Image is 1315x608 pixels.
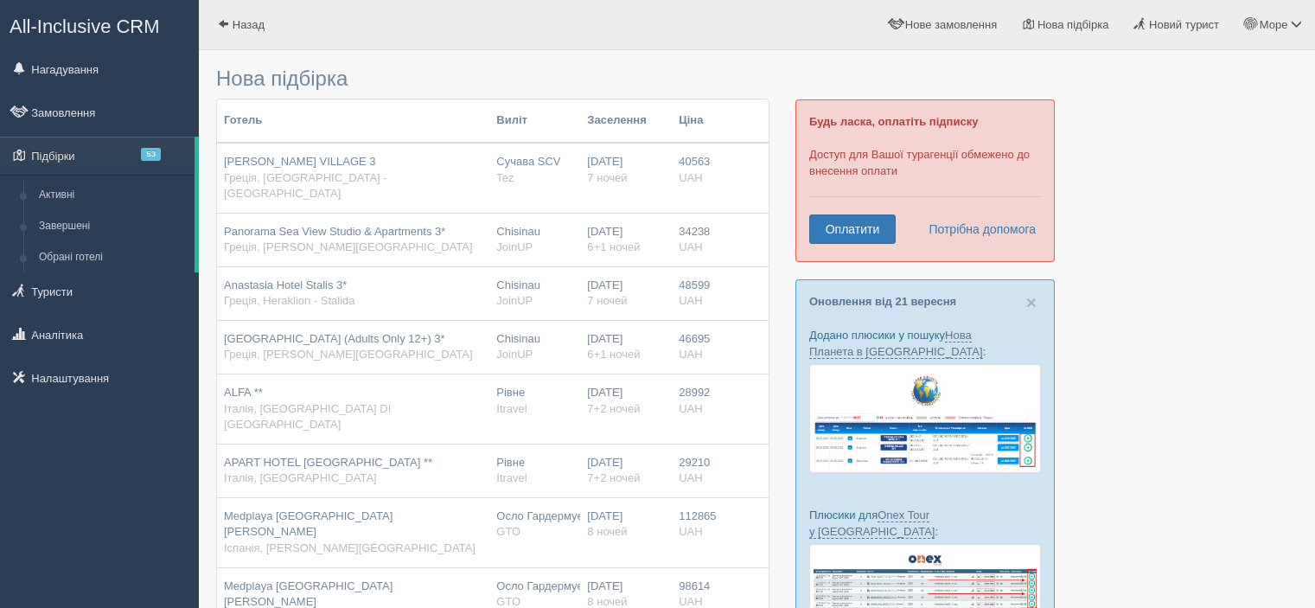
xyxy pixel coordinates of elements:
[496,278,573,310] div: Chisinau
[1,1,198,48] a: All-Inclusive CRM
[496,331,573,363] div: Chisinau
[224,471,377,484] span: Італія, [GEOGRAPHIC_DATA]
[679,225,710,238] span: 34238
[496,294,533,307] span: JoinUP
[224,332,445,345] span: [GEOGRAPHIC_DATA] (Adults Only 12+) 3*
[905,18,997,31] span: Нове замовлення
[141,148,161,161] span: 53
[587,525,627,538] span: 8 ночей
[224,456,432,469] span: APART HOTEL [GEOGRAPHIC_DATA] **
[224,240,473,253] span: Греція, [PERSON_NAME][GEOGRAPHIC_DATA]
[1026,292,1037,312] span: ×
[679,294,702,307] span: UAH
[580,99,672,143] th: Заселення
[679,348,702,361] span: UAH
[809,364,1041,473] img: new-planet-%D0%BF%D1%96%D0%B4%D0%B1%D1%96%D1%80%D0%BA%D0%B0-%D1%81%D1%80%D0%BC-%D0%B4%D0%BB%D1%8F...
[679,155,710,168] span: 40563
[496,154,573,186] div: Сучава SCV
[587,294,627,307] span: 7 ночей
[587,331,665,363] div: [DATE]
[216,67,769,90] h3: Нова підбірка
[224,541,476,554] span: Іспанія, [PERSON_NAME][GEOGRAPHIC_DATA]
[587,595,627,608] span: 8 ночей
[224,171,387,201] span: Греція, [GEOGRAPHIC_DATA] - [GEOGRAPHIC_DATA]
[587,240,640,253] span: 6+1 ночей
[679,471,702,484] span: UAH
[10,16,160,37] span: All-Inclusive CRM
[809,507,1041,540] p: Плюсики для :
[496,171,514,184] span: Tez
[31,242,195,273] a: Обрані готелі
[496,525,520,538] span: GTO
[587,348,640,361] span: 6+1 ночей
[587,154,665,186] div: [DATE]
[587,471,640,484] span: 7+2 ночей
[217,99,489,143] th: Готель
[496,348,533,361] span: JoinUP
[587,278,665,310] div: [DATE]
[31,180,195,211] a: Активні
[679,525,702,538] span: UAH
[224,294,355,307] span: Греція, Heraklion - Stalida
[679,332,710,345] span: 46695
[224,155,376,168] span: [PERSON_NAME] VILLAGE 3
[679,595,702,608] span: UAH
[496,509,573,541] div: Осло Гардермуен OSL
[587,171,627,184] span: 7 ночей
[496,455,573,487] div: Рівне
[496,595,520,608] span: GTO
[809,295,956,308] a: Оновлення від 21 вересня
[809,214,896,244] a: Оплатити
[496,385,573,417] div: Рівне
[679,386,710,399] span: 28992
[587,455,665,487] div: [DATE]
[1260,18,1288,31] span: Море
[587,224,665,256] div: [DATE]
[496,402,527,415] span: Itravel
[224,225,445,238] span: Panorama Sea View Studio & Apartments 3*
[809,327,1041,360] p: Додано плюсики у пошуку :
[31,211,195,242] a: Завершені
[496,471,527,484] span: Itravel
[917,214,1037,244] a: Потрібна допомога
[679,278,710,291] span: 48599
[672,99,723,143] th: Ціна
[496,224,573,256] div: Chisinau
[587,509,665,541] div: [DATE]
[809,115,978,128] b: Будь ласка, оплатіть підписку
[679,509,716,522] span: 112865
[489,99,580,143] th: Виліт
[679,579,710,592] span: 98614
[1026,293,1037,311] button: Close
[809,509,935,539] a: Onex Tour у [GEOGRAPHIC_DATA]
[679,402,702,415] span: UAH
[1149,18,1219,31] span: Новий турист
[679,456,710,469] span: 29210
[224,278,347,291] span: Anastasia Hotel Stalis 3*
[224,348,473,361] span: Греція, [PERSON_NAME][GEOGRAPHIC_DATA]
[795,99,1055,262] div: Доступ для Вашої турагенції обмежено до внесення оплати
[587,385,665,417] div: [DATE]
[809,329,983,359] a: Нова Планета в [GEOGRAPHIC_DATA]
[224,509,393,539] span: Medplaya [GEOGRAPHIC_DATA][PERSON_NAME]
[224,402,391,432] span: Італія, [GEOGRAPHIC_DATA] DI [GEOGRAPHIC_DATA]
[679,171,702,184] span: UAH
[587,402,640,415] span: 7+2 ночей
[679,240,702,253] span: UAH
[1037,18,1109,31] span: Нова підбірка
[233,18,265,31] span: Назад
[496,240,533,253] span: JoinUP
